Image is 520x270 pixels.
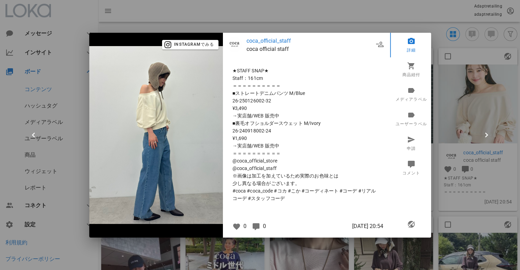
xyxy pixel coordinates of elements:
[390,82,432,106] a: メディアラベル
[89,46,223,224] img: 1482354551080157_18072735440132517_4792987433792795257_n.jpg
[232,142,381,150] span: →実店舗/WEB 販売中
[246,45,374,53] p: coca official staff
[166,42,214,48] span: Instagramでみる
[246,37,374,45] a: coca_official_staff
[232,134,381,142] span: ¥1,690
[263,223,266,229] span: 0
[232,89,381,97] span: ■ストレートデニムパンツ M/Blue
[243,223,246,229] span: 0
[232,74,381,82] span: Staff：161cm
[232,97,381,104] span: 26-250126002-32
[390,57,432,82] a: 商品紐付
[232,172,381,180] span: ※画像は加工を加えているため実際のお色味とは
[352,222,383,230] span: [DATE] 20:54
[232,150,381,157] span: ＝＝＝＝＝＝＝＝＝＝
[390,131,432,156] a: 申請
[232,104,381,112] span: ¥3,490
[232,67,381,74] span: ★STAFF SNAP★
[390,33,432,57] a: 詳細
[232,165,381,172] span: @coca_official_staff
[232,180,381,187] span: 少し異なる場合がございます。
[390,106,432,131] a: ユーザーラベル
[232,157,381,165] span: @coca_official_store
[232,82,381,89] span: ＝＝＝＝＝＝＝＝＝＝
[162,40,218,49] button: Instagramでみる
[227,37,242,52] img: coca_official_staff
[162,41,218,47] a: Instagramでみる
[232,119,381,127] span: ■裏毛オフショルダースウェット M/Ivory
[232,127,381,134] span: 26-240918002-24
[232,112,381,119] span: →実店舗/WEB 販売中
[390,156,432,180] a: コメント
[232,187,381,202] span: #coca #coca_code #コカ #こか #コーディネート #コーデ #リアルコーデ #スタッフコーデ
